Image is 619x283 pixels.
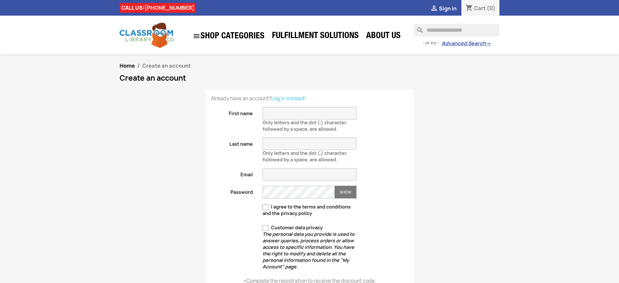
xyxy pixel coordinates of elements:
a: [PHONE_NUMBER] [145,4,194,11]
label: First name [206,107,258,117]
a: Fulfillment Solutions [269,30,362,43]
span: (0) [487,5,496,12]
span: Create an account [142,62,191,69]
i:  [193,32,200,40]
label: Customer data privacy [263,224,356,270]
img: Classroom Library Company [120,23,175,48]
p: Already have an account? [211,95,408,102]
span: Cart [474,5,486,12]
i: search [414,24,421,32]
label: Last name [206,138,258,147]
a: Home [120,62,135,69]
button: Show [335,186,356,198]
label: Password [206,186,258,195]
a: Log in instead! [271,95,306,102]
span: Only letters and the dot (.) character, followed by a space, are allowed. [263,117,347,132]
i: shopping_cart [465,5,473,12]
span: Sign in [439,5,457,12]
i:  [430,5,438,13]
a: SHOP CATEGORIES [189,29,268,43]
input: Password input [263,186,335,198]
label: I agree to the terms and conditions and the privacy policy [263,204,356,217]
em: The personal data you provide is used to answer queries, process orders or allow access to specif... [263,231,355,270]
span: → [486,40,491,47]
div: CALL US: [120,3,196,13]
h1: Create an account [120,74,500,82]
span: - or try - [422,40,442,46]
input: Search [414,24,499,37]
label: Email [206,168,258,178]
span: Only letters and the dot (.) character, followed by a space, are allowed. [263,147,347,163]
a: Advanced Search→ [442,40,491,47]
a: About Us [363,30,404,43]
a:  Sign in [430,5,457,12]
